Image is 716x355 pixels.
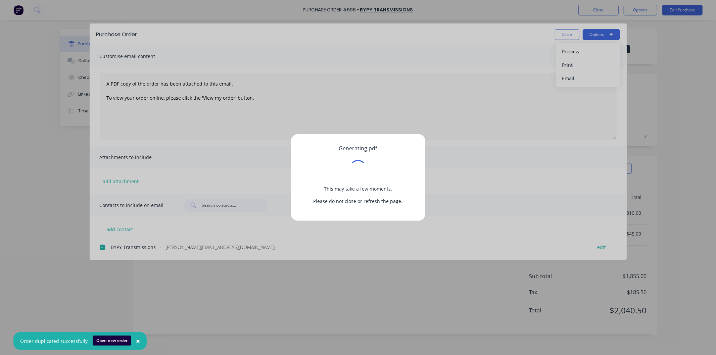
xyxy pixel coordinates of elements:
button: Open new order [93,336,131,346]
span: × [136,336,140,346]
button: Close [129,333,147,349]
div: Order duplicated successfully [20,338,88,345]
p: This may take a few moments. [302,185,415,192]
p: Please do not close or refresh the page. [302,198,415,205]
span: Generating pdf [339,145,377,152]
